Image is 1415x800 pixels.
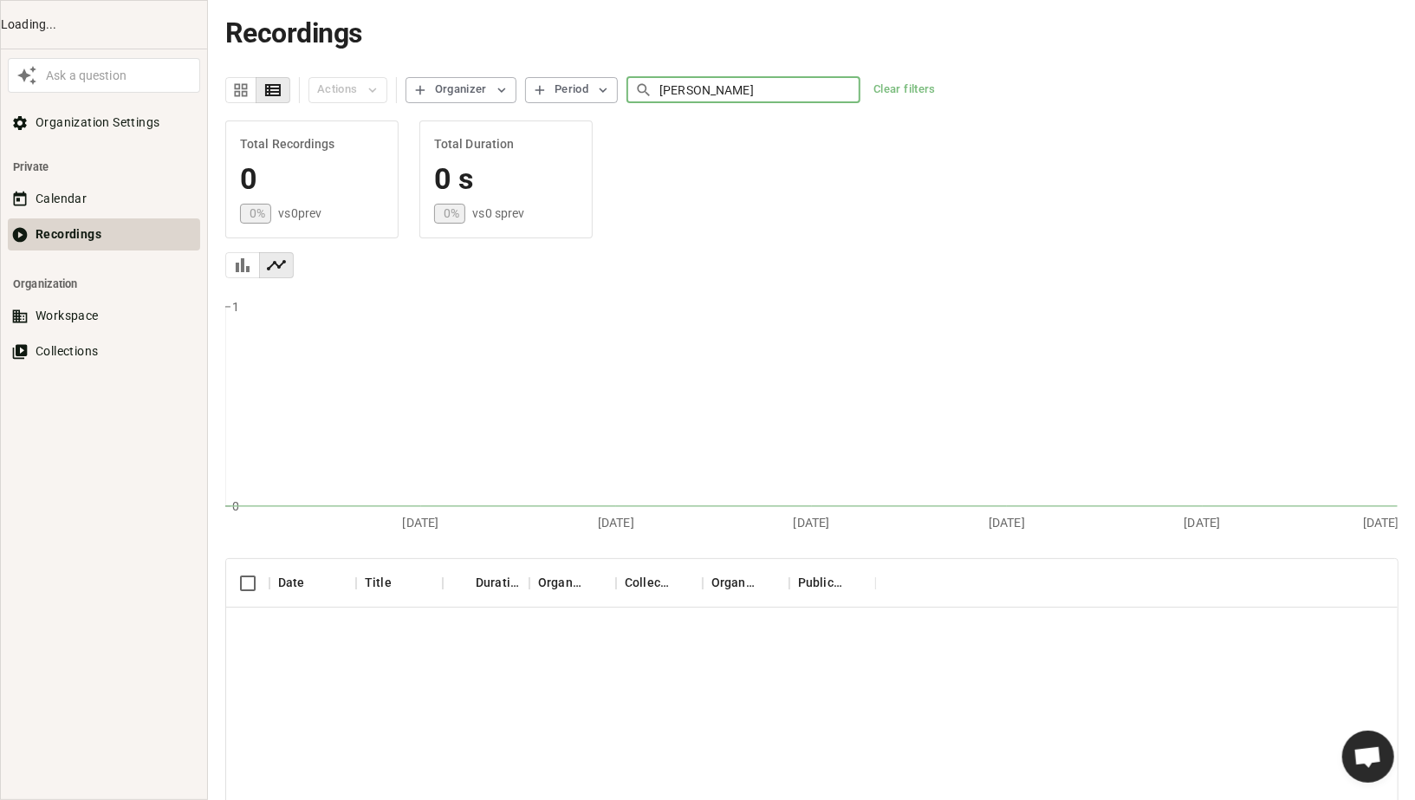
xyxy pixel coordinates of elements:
[583,571,607,595] button: Sort
[8,300,200,332] button: Workspace
[1,16,207,34] div: Loading...
[525,77,618,103] button: Period
[670,571,694,595] button: Sort
[225,17,1399,49] h1: Recordings
[12,61,42,90] button: Awesile Icon
[794,515,830,529] tspan: [DATE]
[392,571,416,595] button: Sort
[232,498,239,512] tspan: 0
[1342,731,1394,783] div: Ouvrir le chat
[240,135,384,154] h6: Total Recordings
[616,559,703,608] div: Collections
[365,574,392,591] div: Title
[1185,515,1221,529] tspan: [DATE]
[843,571,867,595] button: Sort
[434,161,578,198] h4: 0 s
[8,335,200,367] button: Collections
[476,574,521,591] div: Duration
[444,205,459,222] p: 0 %
[406,77,516,103] button: Organizer
[8,107,200,139] button: Organization Settings
[711,574,756,591] div: Organization Access
[659,74,860,106] input: Meeting Title, Organizer Name
[538,574,583,591] div: Organizer
[555,80,588,100] div: Period
[250,205,265,222] p: 0 %
[703,559,789,608] div: Organization Access
[1363,515,1399,529] tspan: [DATE]
[789,559,876,608] div: Public Access
[598,515,634,529] tspan: [DATE]
[8,268,200,300] li: Organization
[356,559,443,608] div: Title
[451,571,476,595] button: Sort
[278,205,321,222] p: vs 0 prev
[989,515,1025,529] tspan: [DATE]
[443,559,529,608] div: Duration
[798,574,843,591] div: Public Access
[434,135,578,154] h6: Total Duration
[278,574,305,591] div: Date
[403,515,439,529] tspan: [DATE]
[240,161,384,198] h4: 0
[42,67,196,85] div: Ask a question
[305,571,329,595] button: Sort
[756,571,781,595] button: Sort
[269,559,356,608] div: Date
[8,183,200,215] button: Calendar
[435,80,487,100] div: Organizer
[8,218,200,250] button: Recordings
[472,205,524,222] p: vs 0 s prev
[625,574,670,591] div: Collections
[232,299,239,313] tspan: 1
[869,77,940,103] button: Clear filters
[8,151,200,183] li: Private
[529,559,616,608] div: Organizer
